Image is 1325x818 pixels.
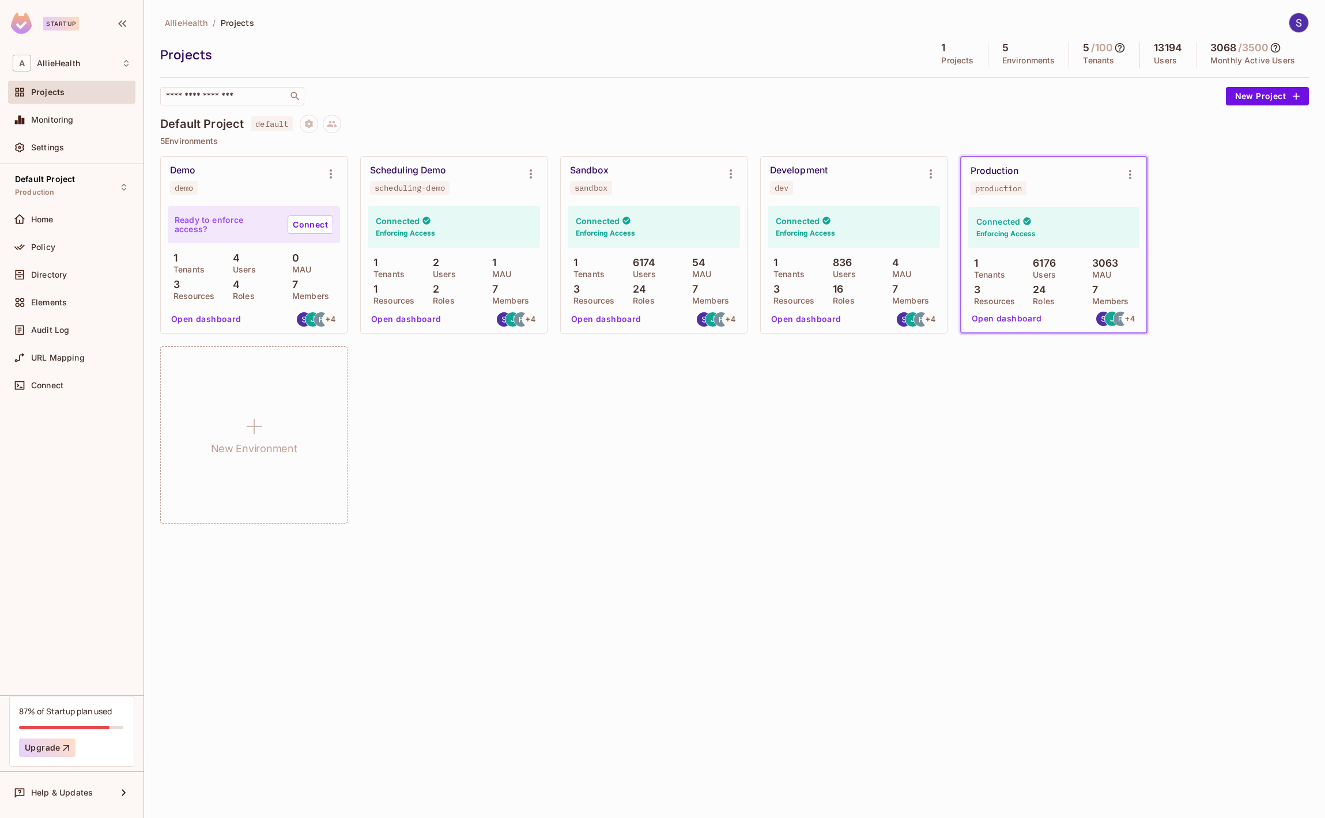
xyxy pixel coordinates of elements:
[486,296,529,305] p: Members
[576,215,620,226] h4: Connected
[1027,284,1046,296] p: 24
[1154,42,1182,54] h5: 13194
[1083,42,1089,54] h5: 5
[567,310,646,328] button: Open dashboard
[686,257,705,268] p: 54
[1027,270,1056,279] p: Users
[227,279,240,290] p: 4
[768,270,805,279] p: Tenants
[1002,42,1009,54] h5: 5
[168,252,178,264] p: 1
[31,270,67,279] span: Directory
[1238,42,1269,54] h5: / 3500
[575,183,607,192] div: sandbox
[686,270,711,279] p: MAU
[367,310,446,328] button: Open dashboard
[976,216,1020,227] h4: Connected
[368,296,414,305] p: Resources
[711,315,715,323] span: J
[1086,270,1111,279] p: MAU
[427,270,456,279] p: Users
[827,257,852,268] p: 836
[568,296,614,305] p: Resources
[827,296,855,305] p: Roles
[376,215,420,226] h4: Connected
[886,296,929,305] p: Members
[15,175,75,184] span: Default Project
[486,257,496,268] p: 1
[627,270,656,279] p: Users
[311,315,315,323] span: J
[167,310,246,328] button: Open dashboard
[941,42,945,54] h5: 1
[775,183,788,192] div: dev
[486,283,498,295] p: 7
[627,296,655,305] p: Roles
[31,215,54,224] span: Home
[1125,315,1134,323] span: + 4
[975,184,1022,193] div: production
[31,381,63,390] span: Connect
[368,270,405,279] p: Tenants
[1289,13,1308,32] img: Stephen Morrison
[31,298,67,307] span: Elements
[1027,257,1056,269] p: 6176
[221,17,254,28] span: Projects
[776,228,835,238] h6: Enforcing Access
[160,46,922,63] div: Projects
[768,296,814,305] p: Resources
[227,291,255,301] p: Roles
[319,162,342,185] button: Environment settings
[31,143,64,152] span: Settings
[768,257,777,268] p: 1
[37,59,80,68] span: Workspace: AllieHealth
[19,706,112,717] div: 87% of Startup plan used
[251,116,293,131] span: default
[427,257,439,268] p: 2
[514,312,529,327] img: rodrigo@alliehealth.com
[568,270,605,279] p: Tenants
[886,270,911,279] p: MAU
[297,312,311,327] img: stephen@alliehealth.com
[31,353,85,362] span: URL Mapping
[175,183,194,192] div: demo
[627,283,646,295] p: 24
[886,257,899,268] p: 4
[776,215,820,226] h4: Connected
[1226,87,1309,105] button: New Project
[213,17,216,28] li: /
[770,165,828,176] div: Development
[519,162,542,185] button: Environment settings
[427,283,439,295] p: 2
[1119,163,1142,186] button: Environment settings
[941,56,973,65] p: Projects
[1002,56,1055,65] p: Environments
[1083,56,1114,65] p: Tenants
[968,297,1015,306] p: Resources
[11,13,32,34] img: SReyMgAAAABJRU5ErkJggg==
[170,165,195,176] div: Demo
[497,312,511,327] img: stephen@alliehealth.com
[1210,42,1237,54] h5: 3068
[768,283,780,295] p: 3
[726,315,735,323] span: + 4
[686,283,698,295] p: 7
[714,312,728,327] img: rodrigo@alliehealth.com
[576,228,635,238] h6: Enforcing Access
[719,162,742,185] button: Environment settings
[19,739,76,757] button: Upgrade
[568,283,580,295] p: 3
[31,325,69,335] span: Audit Log
[15,188,55,197] span: Production
[967,309,1047,328] button: Open dashboard
[288,215,333,234] a: Connect
[627,257,656,268] p: 6174
[968,270,1005,279] p: Tenants
[1086,297,1129,306] p: Members
[767,310,846,328] button: Open dashboard
[1096,312,1111,326] img: stephen@alliehealth.com
[31,788,93,797] span: Help & Updates
[1091,42,1113,54] h5: / 100
[168,291,214,301] p: Resources
[968,257,978,269] p: 1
